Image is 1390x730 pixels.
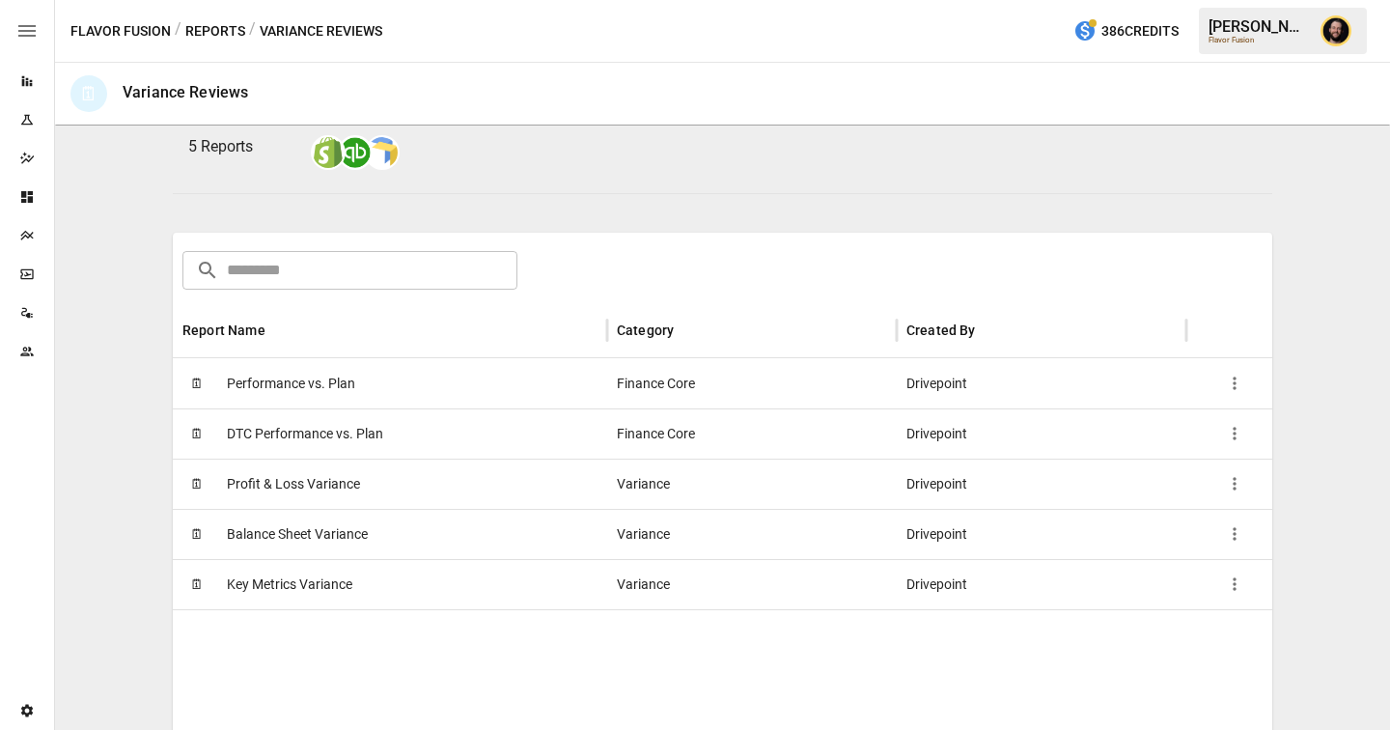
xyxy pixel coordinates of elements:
div: Variance [607,509,897,559]
div: / [249,19,256,43]
div: Flavor Fusion [1209,36,1309,44]
div: Variance [607,559,897,609]
div: Drivepoint [897,459,1186,509]
button: Sort [267,317,294,344]
span: Balance Sheet Variance [227,510,368,559]
span: 386 Credits [1101,19,1179,43]
img: quickbooks [340,137,371,168]
span: 🗓 [182,419,211,448]
div: Created By [906,323,976,338]
div: Drivepoint [897,358,1186,408]
button: 386Credits [1066,14,1186,49]
p: 5 Reports [188,135,295,158]
span: DTC Performance vs. Plan [227,409,383,459]
div: Report Name [182,323,265,338]
span: 🗓 [182,469,211,498]
div: / [175,19,181,43]
span: Performance vs. Plan [227,359,355,408]
span: 🗓 [182,519,211,548]
img: shopify [313,137,344,168]
button: Flavor Fusion [70,19,171,43]
img: smart model [367,137,398,168]
button: Sort [676,317,703,344]
span: Key Metrics Variance [227,560,352,609]
div: 🗓 [70,75,107,112]
button: Sort [978,317,1005,344]
div: Drivepoint [897,559,1186,609]
button: Reports [185,19,245,43]
div: Drivepoint [897,509,1186,559]
div: Finance Core [607,358,897,408]
span: Profit & Loss Variance [227,460,360,509]
div: Variance Reviews [123,83,248,101]
img: Ciaran Nugent [1320,15,1351,46]
button: Ciaran Nugent [1309,4,1363,58]
div: Finance Core [607,408,897,459]
div: Category [617,323,674,338]
span: 🗓 [182,570,211,599]
div: Variance [607,459,897,509]
div: Drivepoint [897,408,1186,459]
span: 🗓 [182,369,211,398]
div: [PERSON_NAME] [1209,17,1309,36]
